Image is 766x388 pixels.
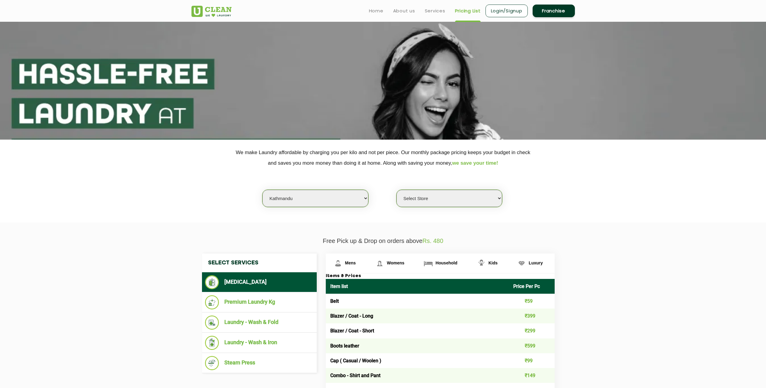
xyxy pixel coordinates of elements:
[476,258,487,269] img: Kids
[423,258,434,269] img: Household
[509,368,555,383] td: ₹149
[455,7,481,15] a: Pricing List
[393,7,415,15] a: About us
[387,260,404,265] span: Womens
[205,356,314,370] li: Steam Press
[509,353,555,368] td: ₹99
[489,260,498,265] span: Kids
[452,160,498,166] span: we save your time!
[326,353,509,368] td: Cap ( Casual / Woolen )
[326,368,509,383] td: Combo - Shirt and Pant
[374,258,385,269] img: Womens
[326,279,509,294] th: Item list
[326,323,509,338] td: Blazer / Coat - Short
[205,275,314,289] li: [MEDICAL_DATA]
[516,258,527,269] img: Luxury
[509,309,555,323] td: ₹399
[205,336,219,350] img: Laundry - Wash & Iron
[333,258,343,269] img: Mens
[425,7,445,15] a: Services
[422,238,443,244] span: Rs. 480
[369,7,383,15] a: Home
[326,273,555,279] h3: Items & Prices
[529,260,543,265] span: Luxury
[205,275,219,289] img: Dry Cleaning
[205,295,314,309] li: Premium Laundry Kg
[205,356,219,370] img: Steam Press
[509,294,555,309] td: ₹59
[191,6,232,17] img: UClean Laundry and Dry Cleaning
[202,254,317,272] h4: Select Services
[191,147,575,168] p: We make Laundry affordable by charging you per kilo and not per piece. Our monthly package pricin...
[345,260,356,265] span: Mens
[205,336,314,350] li: Laundry - Wash & Iron
[326,309,509,323] td: Blazer / Coat - Long
[509,323,555,338] td: ₹299
[205,315,314,330] li: Laundry - Wash & Fold
[435,260,457,265] span: Household
[326,338,509,353] td: Boots leather
[191,238,575,244] p: Free Pick up & Drop on orders above
[533,5,575,17] a: Franchise
[205,315,219,330] img: Laundry - Wash & Fold
[509,279,555,294] th: Price Per Pc
[205,295,219,309] img: Premium Laundry Kg
[486,5,528,17] a: Login/Signup
[326,294,509,309] td: Belt
[509,338,555,353] td: ₹599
